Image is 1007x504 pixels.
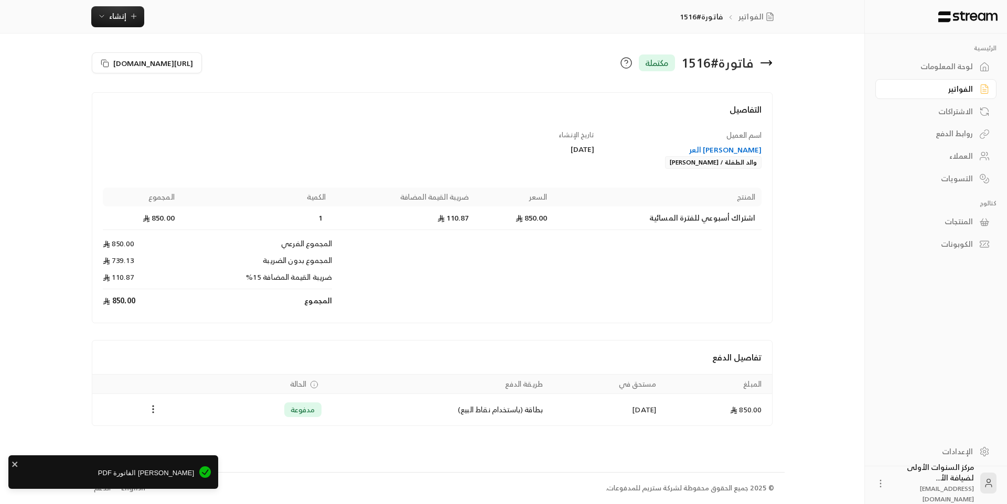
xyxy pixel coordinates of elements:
div: التسويات [888,173,973,184]
th: المبلغ [662,375,772,394]
a: الفواتير [875,79,997,100]
a: روابط الدفع [875,124,997,144]
th: طريقة الدفع [328,375,549,394]
td: 110.87 [103,272,181,289]
td: 739.13 [103,255,181,272]
span: [URL][DOMAIN_NAME] [113,58,193,69]
span: مدفوعة [291,404,315,415]
h4: تفاصيل الدفع [103,351,762,364]
td: المجموع [181,289,332,312]
span: 1 [315,213,326,223]
div: روابط الدفع [888,128,973,139]
span: إنشاء [109,9,126,23]
p: كتالوج [875,199,997,207]
div: © 2025 جميع الحقوق محفوظة لشركة ستريم للمدفوعات. [606,483,774,494]
th: الكمية [181,188,332,206]
td: ضريبة القيمة المضافة 15% [181,272,332,289]
td: 850.00 [103,289,181,312]
span: مكتملة [645,57,669,69]
a: الكوبونات [875,234,997,255]
img: Logo [937,11,999,23]
td: 850.00 [103,230,181,255]
div: [DATE] [437,144,595,155]
span: تاريخ الإنشاء [559,129,594,141]
th: المجموع [103,188,181,206]
div: الاشتراكات [888,106,973,117]
a: الفواتير [738,12,778,22]
td: بطاقة (باستخدام نقاط البيع) [328,394,549,425]
a: الاشتراكات [875,101,997,122]
a: لوحة المعلومات [875,57,997,77]
div: الكوبونات [888,239,973,249]
th: مستحق في [549,375,662,394]
span: الحالة [290,379,307,389]
td: 110.87 [332,206,475,230]
div: مركز السنوات الأولى لضيافة الأ... [892,462,974,504]
div: الفواتير [888,84,973,94]
td: 850.00 [662,394,772,425]
span: [PERSON_NAME] الفاتورة PDF [16,468,194,478]
div: فاتورة # 1516 [681,54,754,71]
table: Payments [92,374,773,425]
div: [PERSON_NAME] العر [605,145,762,155]
td: [DATE] [549,394,662,425]
nav: breadcrumb [680,12,778,22]
td: اشتراك أسبوعي للفترة المسائية [554,206,762,230]
th: السعر [476,188,554,206]
td: المجموع بدون الضريبة [181,255,332,272]
h4: التفاصيل [103,103,762,126]
td: 850.00 [476,206,554,230]
td: المجموع الفرعي [181,230,332,255]
div: المنتجات [888,216,973,227]
div: لوحة المعلومات [888,61,973,72]
button: [URL][DOMAIN_NAME] [92,52,202,73]
td: 850.00 [103,206,181,230]
a: [PERSON_NAME] العروالد الطفلة / [PERSON_NAME] [605,145,762,168]
a: المنتجات [875,212,997,232]
p: فاتورة#1516 [680,12,723,22]
button: إنشاء [91,6,144,27]
p: الرئيسية [875,44,997,52]
div: والد الطفلة / [PERSON_NAME] [665,156,762,169]
button: close [12,458,19,469]
div: العملاء [888,151,973,161]
a: الإعدادات [875,441,997,462]
div: الإعدادات [888,446,973,457]
a: التسويات [875,168,997,189]
a: العملاء [875,146,997,167]
th: المنتج [554,188,762,206]
table: Products [103,188,762,312]
th: ضريبة القيمة المضافة [332,188,475,206]
span: اسم العميل [726,128,762,141]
